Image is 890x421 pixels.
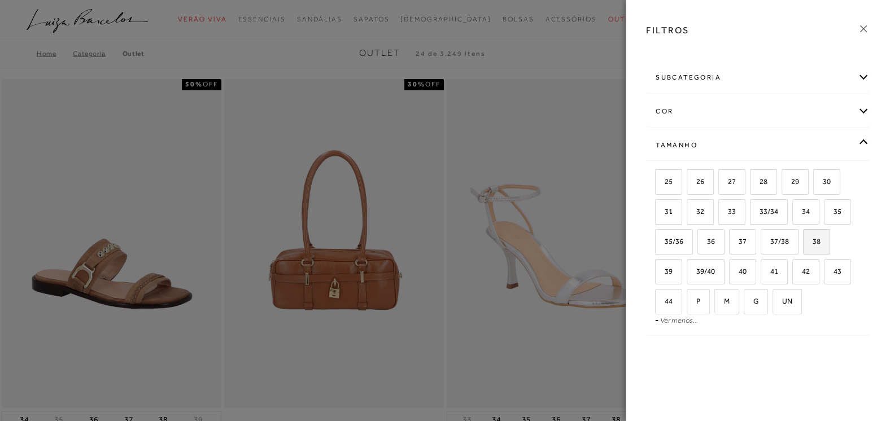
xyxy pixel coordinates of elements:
[656,267,673,275] span: 39
[656,297,673,305] span: 44
[742,297,753,309] input: G
[774,297,792,305] span: UN
[759,238,770,249] input: 37/38
[759,267,770,279] input: 41
[727,267,739,279] input: 40
[780,178,791,189] input: 29
[685,178,696,189] input: 26
[653,178,665,189] input: 25
[716,297,730,305] span: M
[717,178,728,189] input: 27
[814,177,831,186] span: 30
[688,177,704,186] span: 26
[655,315,658,324] span: -
[745,297,758,305] span: G
[771,297,782,309] input: UN
[783,177,799,186] span: 29
[730,237,747,245] span: 37
[688,207,704,216] span: 32
[696,238,707,249] input: 36
[656,207,673,216] span: 31
[793,267,810,275] span: 42
[801,238,813,249] input: 38
[688,297,700,305] span: P
[793,207,810,216] span: 34
[748,178,760,189] input: 28
[730,267,747,275] span: 40
[653,238,665,249] input: 35/36
[653,208,665,219] input: 31
[719,207,736,216] span: 33
[647,97,869,126] div: cor
[653,297,665,309] input: 44
[699,237,715,245] span: 36
[762,267,778,275] span: 41
[656,177,673,186] span: 25
[791,208,802,219] input: 34
[762,237,789,245] span: 37/38
[825,207,841,216] span: 35
[822,267,834,279] input: 43
[660,316,698,324] a: Ver menos...
[751,207,778,216] span: 33/34
[685,267,696,279] input: 39/40
[822,208,834,219] input: 35
[825,267,841,275] span: 43
[646,24,690,37] h3: FILTROS
[647,130,869,160] div: Tamanho
[688,267,715,275] span: 39/40
[647,63,869,93] div: subcategoria
[727,238,739,249] input: 37
[685,297,696,309] input: P
[748,208,760,219] input: 33/34
[685,208,696,219] input: 32
[653,267,665,279] input: 39
[656,237,683,245] span: 35/36
[804,237,821,245] span: 38
[719,177,736,186] span: 27
[791,267,802,279] input: 42
[751,177,767,186] span: 28
[717,208,728,219] input: 33
[812,178,823,189] input: 30
[713,297,724,309] input: M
